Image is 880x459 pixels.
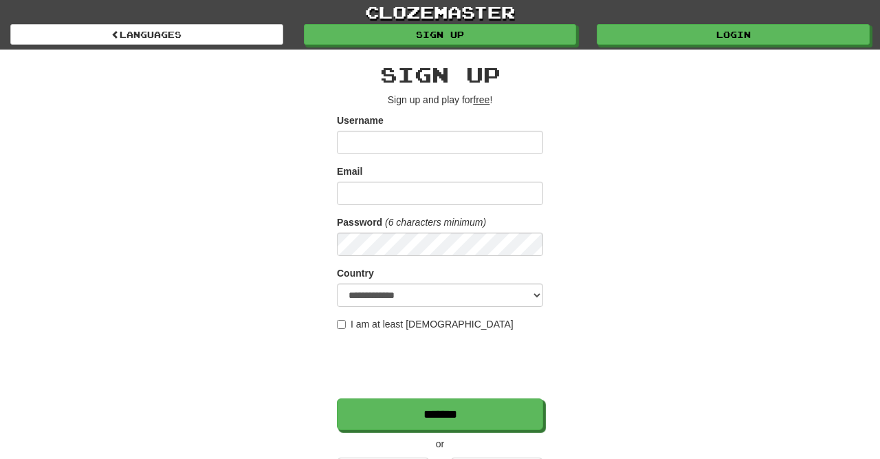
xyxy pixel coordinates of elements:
u: free [473,94,489,105]
label: Email [337,164,362,178]
em: (6 characters minimum) [385,217,486,228]
label: Country [337,266,374,280]
label: I am at least [DEMOGRAPHIC_DATA] [337,317,514,331]
label: Password [337,215,382,229]
a: Sign up [304,24,577,45]
iframe: reCAPTCHA [337,338,546,392]
a: Login [597,24,870,45]
h2: Sign up [337,63,543,86]
p: Sign up and play for ! [337,93,543,107]
input: I am at least [DEMOGRAPHIC_DATA] [337,320,346,329]
a: Languages [10,24,283,45]
label: Username [337,114,384,127]
p: or [337,437,543,451]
